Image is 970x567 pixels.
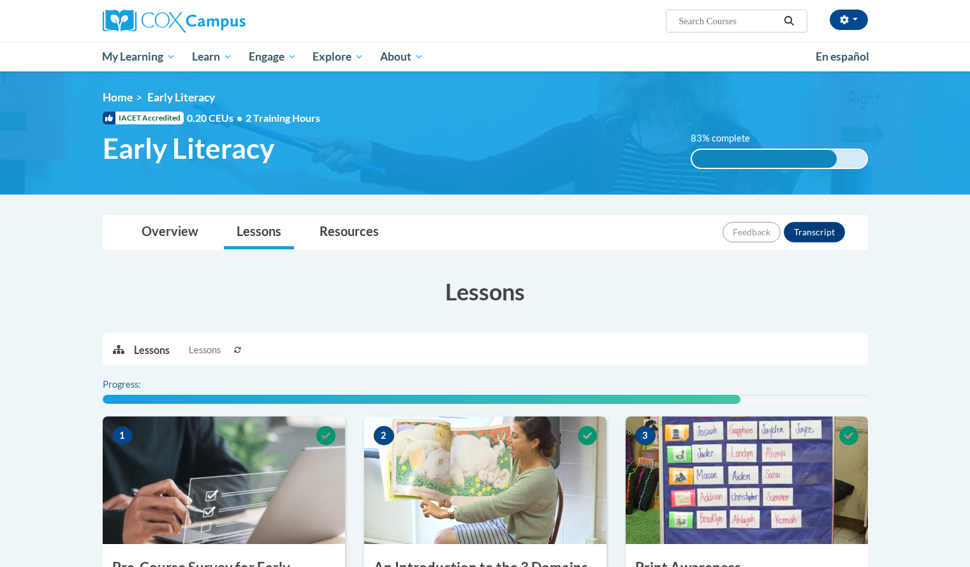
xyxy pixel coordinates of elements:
div: 83% complete [692,150,837,168]
span: En español [816,50,869,63]
label: Progress: [103,378,176,392]
a: Resources [307,216,392,249]
a: About [372,42,432,71]
a: Learn [184,42,240,71]
span: Early Literacy [103,131,274,165]
p: Lessons [134,343,170,357]
button: Transcript [784,222,845,242]
span: 1 [112,426,133,445]
button: Search [779,13,798,29]
span: About [380,49,423,64]
span: 0.20 CEUs [187,111,246,125]
span: IACET Accredited [103,112,184,124]
span: • [237,112,242,124]
input: Search Courses [677,13,779,29]
img: Course Image [364,416,606,544]
span: Explore [312,49,364,64]
a: Explore [304,42,372,71]
div: Main menu [84,42,887,71]
a: Cox Campus [103,10,345,33]
img: Course Image [103,416,345,544]
span: Engage [249,49,297,64]
span: Lessons [189,343,221,357]
button: Feedback [723,222,781,242]
span: 2 [374,426,394,445]
span: 3 [635,426,656,445]
a: My Learning [94,42,184,71]
label: 83% complete [691,131,764,145]
span: Learn [192,49,232,64]
h3: Lessons [103,276,868,307]
span: Early Literacy [147,91,215,104]
span: My Learning [102,49,175,64]
a: Lessons [224,216,294,249]
span: 2 Training Hours [246,112,320,124]
img: Course Image [626,416,868,544]
a: Engage [240,42,305,71]
a: Home [103,91,133,104]
a: En español [807,43,878,70]
a: Overview [129,216,211,249]
button: Account Settings [830,10,868,30]
img: Cox Campus [103,10,246,33]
